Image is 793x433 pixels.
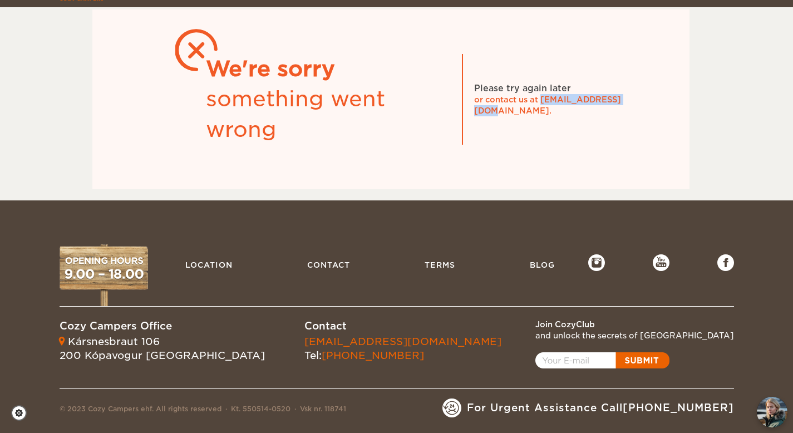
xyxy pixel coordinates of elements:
[419,254,461,275] a: Terms
[206,54,451,84] div: We're sorry
[474,94,641,116] div: or contact us at [EMAIL_ADDRESS][DOMAIN_NAME].
[11,405,34,421] a: Cookie settings
[304,319,501,333] div: Contact
[757,397,787,427] button: chat-button
[60,334,265,363] div: Kársnesbraut 106 200 Kópavogur [GEOGRAPHIC_DATA]
[304,334,501,363] div: Tel:
[474,82,571,95] div: Please try again later
[304,336,501,347] a: [EMAIL_ADDRESS][DOMAIN_NAME]
[60,404,346,417] div: © 2023 Cozy Campers ehf. All rights reserved Kt. 550514-0520 Vsk nr. 118741
[302,254,356,275] a: Contact
[535,352,669,368] a: Open popup
[524,254,560,275] a: Blog
[60,319,265,333] div: Cozy Campers Office
[535,330,734,341] div: and unlock the secrets of [GEOGRAPHIC_DATA]
[757,397,787,427] img: Freyja at Cozy Campers
[623,402,734,414] a: [PHONE_NUMBER]
[180,254,238,275] a: Location
[535,319,734,330] div: Join CozyClub
[467,401,734,415] span: For Urgent Assistance Call
[206,84,451,145] div: something went wrong
[322,350,424,361] a: [PHONE_NUMBER]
